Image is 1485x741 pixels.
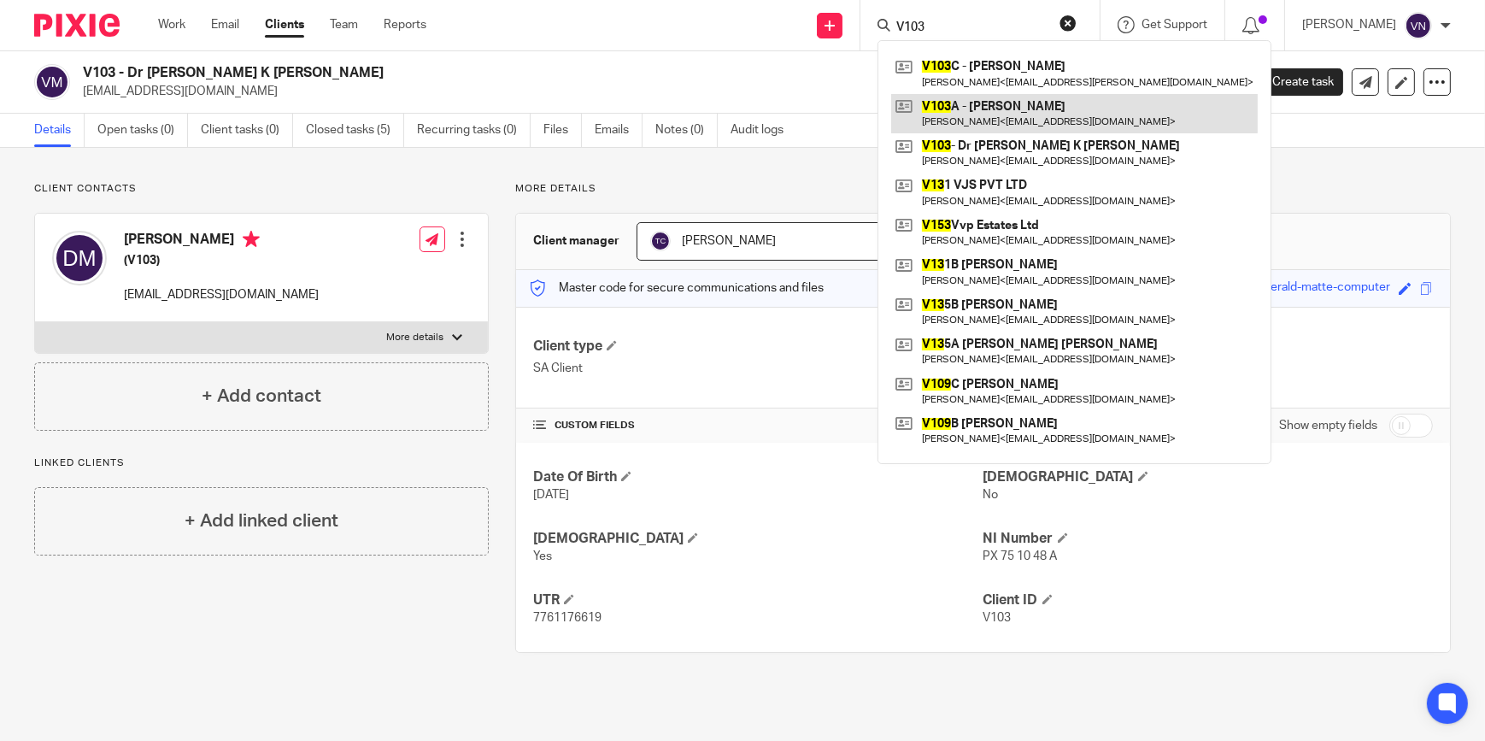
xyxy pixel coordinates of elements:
a: Files [543,114,582,147]
img: svg%3E [34,64,70,100]
p: Client contacts [34,182,489,196]
h2: V103 - Dr [PERSON_NAME] K [PERSON_NAME] [83,64,991,82]
p: Linked clients [34,456,489,470]
i: Primary [243,231,260,248]
span: Yes [533,550,552,562]
a: Email [211,16,239,33]
div: stupendous-emerald-matte-computer [1185,279,1390,298]
span: PX 75 10 48 A [983,550,1058,562]
a: Create task [1244,68,1343,96]
span: [DATE] [533,489,569,501]
p: More details [386,331,443,344]
a: Team [330,16,358,33]
span: [PERSON_NAME] [682,235,776,247]
h4: UTR [533,591,983,609]
a: Notes (0) [655,114,718,147]
p: [EMAIL_ADDRESS][DOMAIN_NAME] [124,286,319,303]
h4: [PERSON_NAME] [124,231,319,252]
h4: [DEMOGRAPHIC_DATA] [533,530,983,548]
h4: CUSTOM FIELDS [533,419,983,432]
a: Clients [265,16,304,33]
p: SA Client [533,360,983,377]
a: Details [34,114,85,147]
h4: NI Number [983,530,1433,548]
img: svg%3E [1405,12,1432,39]
a: Work [158,16,185,33]
h4: [DEMOGRAPHIC_DATA] [983,468,1433,486]
span: 7761176619 [533,612,602,624]
span: V103 [983,612,1012,624]
a: Client tasks (0) [201,114,293,147]
p: Master code for secure communications and files [529,279,824,297]
label: Show empty fields [1279,417,1377,434]
img: Pixie [34,14,120,37]
h4: Client ID [983,591,1433,609]
input: Search [895,21,1048,36]
p: [EMAIL_ADDRESS][DOMAIN_NAME] [83,83,1218,100]
img: svg%3E [650,231,671,251]
p: [PERSON_NAME] [1302,16,1396,33]
a: Closed tasks (5) [306,114,404,147]
button: Clear [1059,15,1077,32]
a: Reports [384,16,426,33]
span: Get Support [1142,19,1207,31]
h4: + Add contact [202,383,321,409]
a: Emails [595,114,643,147]
img: svg%3E [52,231,107,285]
a: Recurring tasks (0) [417,114,531,147]
h3: Client manager [533,232,619,250]
a: Open tasks (0) [97,114,188,147]
h4: Client type [533,338,983,356]
h5: (V103) [124,252,319,269]
h4: + Add linked client [185,508,338,534]
p: More details [515,182,1451,196]
h4: Date Of Birth [533,468,983,486]
span: No [983,489,999,501]
a: Audit logs [731,114,796,147]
